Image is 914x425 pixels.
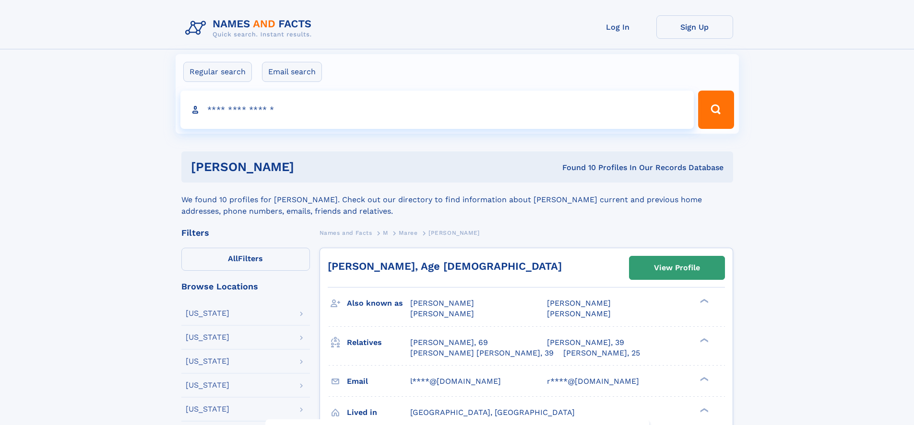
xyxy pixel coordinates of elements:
[347,404,410,421] h3: Lived in
[428,162,724,173] div: Found 10 Profiles In Our Records Database
[410,408,575,417] span: [GEOGRAPHIC_DATA], [GEOGRAPHIC_DATA]
[383,230,388,236] span: M
[656,15,733,39] a: Sign Up
[181,15,320,41] img: Logo Names and Facts
[228,254,238,263] span: All
[698,298,709,304] div: ❯
[698,91,734,129] button: Search Button
[347,295,410,311] h3: Also known as
[698,337,709,343] div: ❯
[180,91,694,129] input: search input
[186,333,229,341] div: [US_STATE]
[629,256,724,279] a: View Profile
[186,381,229,389] div: [US_STATE]
[181,229,310,237] div: Filters
[410,309,474,318] span: [PERSON_NAME]
[328,260,562,272] a: [PERSON_NAME], Age [DEMOGRAPHIC_DATA]
[186,357,229,365] div: [US_STATE]
[563,348,640,358] a: [PERSON_NAME], 25
[654,257,700,279] div: View Profile
[191,161,428,173] h1: [PERSON_NAME]
[410,299,474,308] span: [PERSON_NAME]
[580,15,656,39] a: Log In
[698,376,709,382] div: ❯
[183,62,252,82] label: Regular search
[262,62,322,82] label: Email search
[410,348,554,358] a: [PERSON_NAME] [PERSON_NAME], 39
[410,337,488,348] a: [PERSON_NAME], 69
[428,230,480,236] span: [PERSON_NAME]
[698,407,709,413] div: ❯
[347,334,410,351] h3: Relatives
[547,337,624,348] a: [PERSON_NAME], 39
[399,230,417,236] span: Maree
[181,183,733,217] div: We found 10 profiles for [PERSON_NAME]. Check out our directory to find information about [PERSON...
[347,373,410,390] h3: Email
[547,309,611,318] span: [PERSON_NAME]
[186,405,229,413] div: [US_STATE]
[181,248,310,271] label: Filters
[547,299,611,308] span: [PERSON_NAME]
[399,227,417,239] a: Maree
[383,227,388,239] a: M
[320,227,372,239] a: Names and Facts
[181,282,310,291] div: Browse Locations
[186,310,229,317] div: [US_STATE]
